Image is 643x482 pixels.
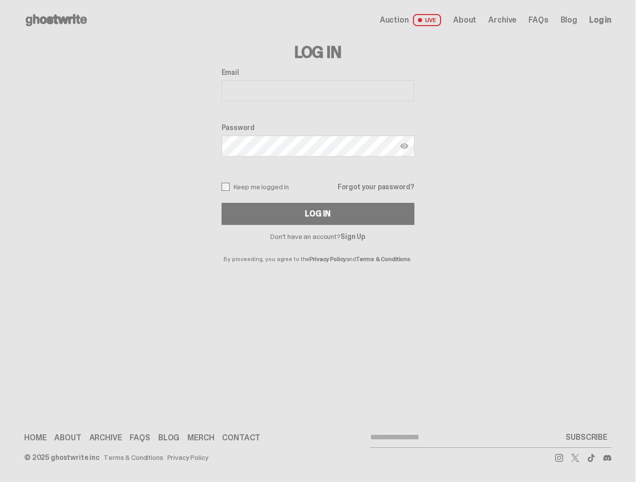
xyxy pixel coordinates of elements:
a: Blog [561,16,577,24]
a: FAQs [528,16,548,24]
button: SUBSCRIBE [562,427,611,447]
div: Log In [305,210,330,218]
a: Contact [222,434,260,442]
span: Auction [380,16,409,24]
a: Archive [89,434,122,442]
a: About [453,16,476,24]
button: Log In [222,203,414,225]
input: Keep me logged in [222,183,230,191]
a: Terms & Conditions [103,454,163,461]
p: By proceeding, you agree to the and . [222,240,414,262]
a: Sign Up [341,232,365,241]
h3: Log In [222,44,414,60]
a: Auction LIVE [380,14,441,26]
label: Email [222,68,414,76]
a: Forgot your password? [338,183,414,190]
a: FAQs [130,434,150,442]
a: Privacy Policy [167,454,208,461]
p: Don't have an account? [222,233,414,240]
span: LIVE [413,14,442,26]
a: Privacy Policy [309,255,346,263]
a: Blog [158,434,179,442]
a: About [54,434,81,442]
a: Terms & Conditions [356,255,410,263]
a: Home [24,434,46,442]
a: Archive [488,16,516,24]
a: Log in [589,16,611,24]
img: Show password [400,142,408,150]
label: Keep me logged in [222,183,289,191]
div: © 2025 ghostwrite inc [24,454,99,461]
a: Merch [187,434,214,442]
label: Password [222,124,414,132]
